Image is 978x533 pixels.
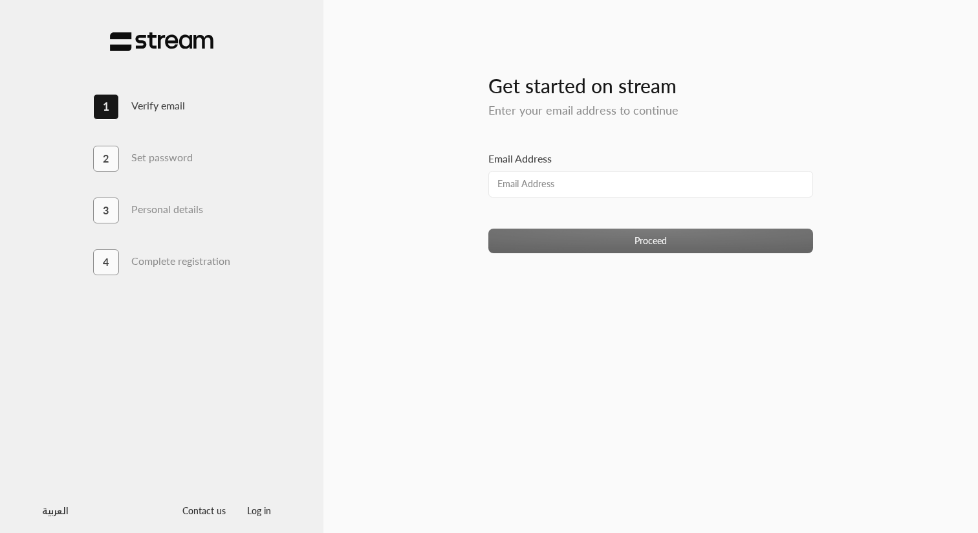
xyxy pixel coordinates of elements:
[103,98,109,115] span: 1
[488,104,814,118] h5: Enter your email address to continue
[172,505,237,516] a: Contact us
[131,203,203,215] h3: Personal details
[103,255,109,270] span: 4
[237,498,282,522] button: Log in
[131,151,193,163] h3: Set password
[488,171,814,198] input: Email Address
[103,151,109,166] span: 2
[488,151,552,166] label: Email Address
[488,52,814,97] h3: Get started on stream
[172,498,237,522] button: Contact us
[131,255,230,267] h3: Complete registration
[42,498,69,522] a: العربية
[237,505,282,516] a: Log in
[131,99,185,111] h3: Verify email
[110,32,213,52] img: Stream Pay
[103,203,109,218] span: 3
